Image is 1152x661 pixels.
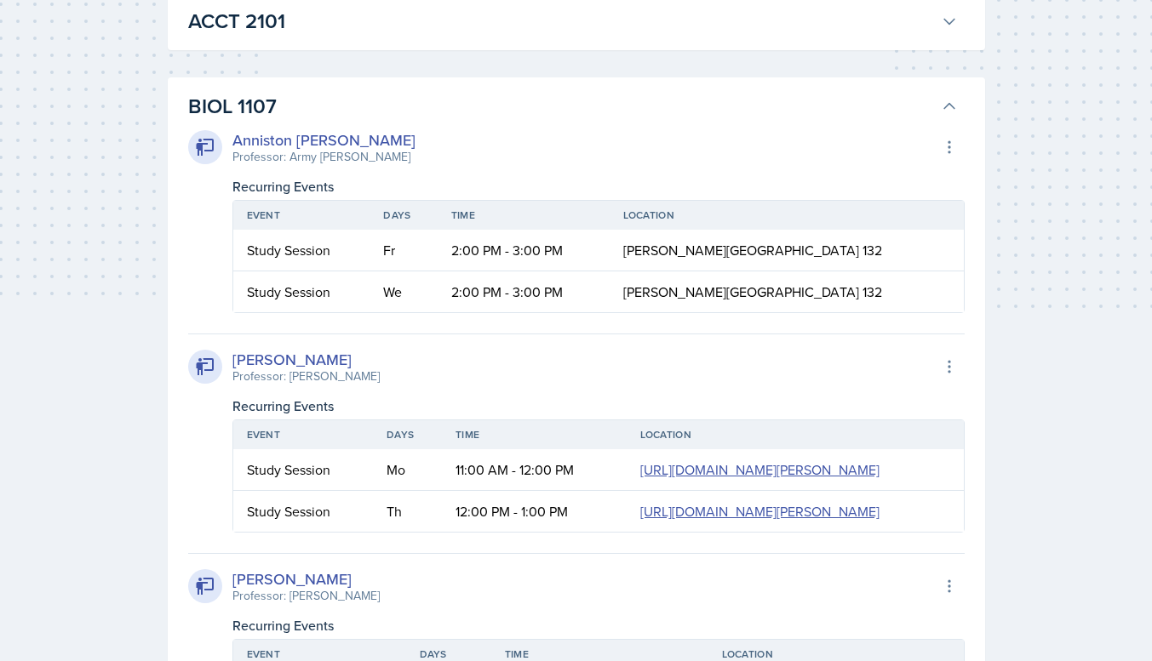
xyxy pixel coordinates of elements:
div: Study Session [247,240,357,260]
th: Days [370,201,437,230]
td: Mo [373,449,442,491]
a: [URL][DOMAIN_NAME][PERSON_NAME] [640,460,880,479]
h3: ACCT 2101 [188,6,934,37]
td: 2:00 PM - 3:00 PM [438,271,610,312]
th: Location [610,201,964,230]
td: 11:00 AM - 12:00 PM [442,449,626,491]
div: Anniston [PERSON_NAME] [232,128,416,151]
div: Study Session [247,459,359,480]
td: 2:00 PM - 3:00 PM [438,230,610,271]
th: Location [627,420,964,449]
th: Days [373,420,442,449]
div: Recurring Events [232,176,965,197]
div: Professor: [PERSON_NAME] [232,368,380,385]
div: Professor: [PERSON_NAME] [232,587,380,605]
div: Professor: Army [PERSON_NAME] [232,148,416,166]
td: We [370,271,437,312]
div: [PERSON_NAME] [232,567,380,590]
div: [PERSON_NAME] [232,348,380,371]
th: Time [438,201,610,230]
th: Time [442,420,626,449]
div: Recurring Events [232,396,965,416]
th: Event [233,420,373,449]
td: Fr [370,230,437,271]
a: [URL][DOMAIN_NAME][PERSON_NAME] [640,502,880,521]
span: [PERSON_NAME][GEOGRAPHIC_DATA] 132 [623,241,882,259]
div: Study Session [247,282,357,302]
th: Event [233,201,370,230]
div: Recurring Events [232,615,965,635]
div: Study Session [247,501,359,521]
td: Th [373,491,442,532]
td: 12:00 PM - 1:00 PM [442,491,626,532]
button: ACCT 2101 [185,3,961,40]
button: BIOL 1107 [185,88,961,125]
span: [PERSON_NAME][GEOGRAPHIC_DATA] 132 [623,282,882,301]
h3: BIOL 1107 [188,91,934,122]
